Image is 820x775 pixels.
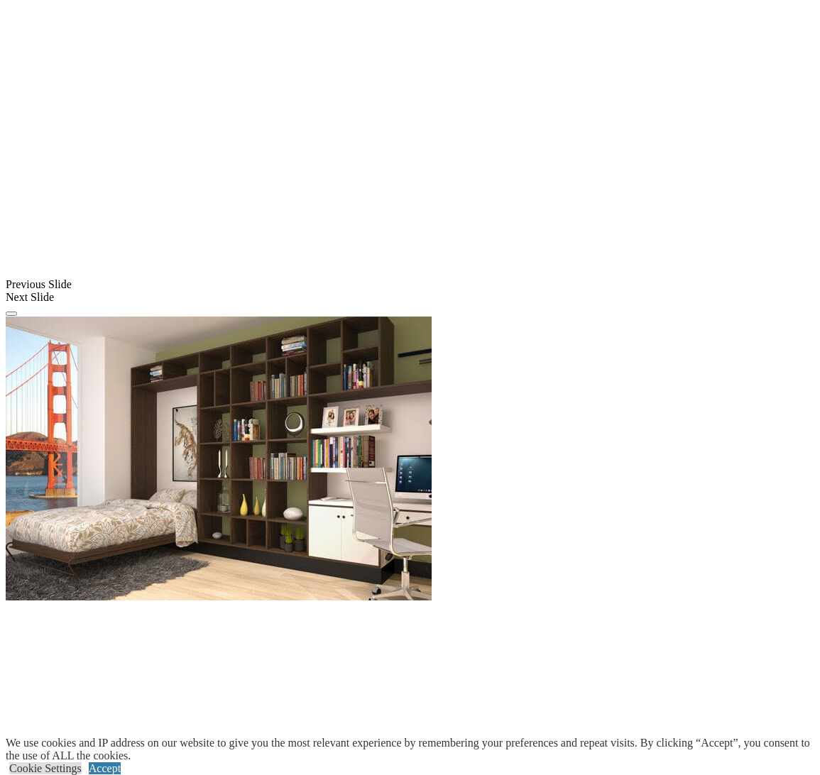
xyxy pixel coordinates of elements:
a: Accept [89,762,121,774]
div: Previous Slide [6,278,814,291]
div: Next Slide [6,291,814,304]
img: Banner for mobile view [6,317,432,600]
a: Cookie Settings [9,762,82,774]
div: We use cookies and IP address on our website to give you the most relevant experience by remember... [6,737,820,762]
button: Click here to pause slide show [6,312,17,316]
